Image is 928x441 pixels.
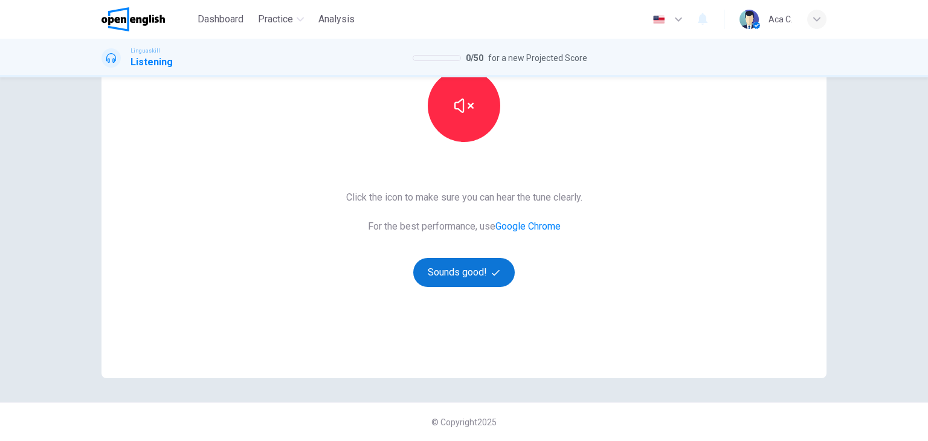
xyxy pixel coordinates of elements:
span: Dashboard [198,12,243,27]
span: 0 / 50 [466,51,483,65]
span: for a new Projected Score [488,51,587,65]
span: Click the icon to make sure you can hear the tune clearly. [346,190,582,205]
a: OpenEnglish logo [101,7,193,31]
span: Analysis [318,12,355,27]
button: Dashboard [193,8,248,30]
img: OpenEnglish logo [101,7,165,31]
button: Analysis [314,8,359,30]
span: Linguaskill [130,47,160,55]
span: Practice [258,12,293,27]
h1: Listening [130,55,173,69]
div: Aca C. [768,12,793,27]
button: Practice [253,8,309,30]
span: © Copyright 2025 [431,417,497,427]
img: Profile picture [739,10,759,29]
button: Sounds good! [413,258,515,287]
span: For the best performance, use [346,219,582,234]
a: Google Chrome [495,220,561,232]
img: en [651,15,666,24]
